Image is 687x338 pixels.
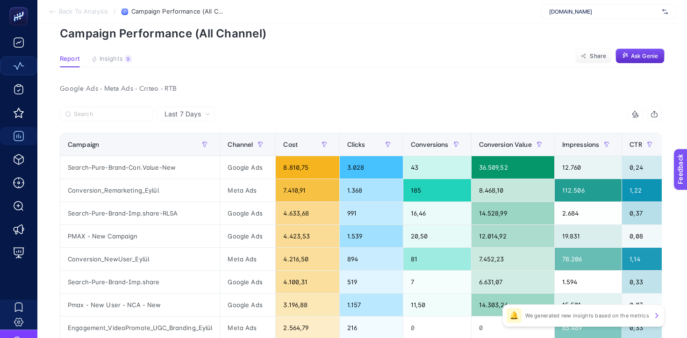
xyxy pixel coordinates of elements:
div: 1.594 [555,271,622,293]
span: Report [60,55,80,63]
div: Google Ads [220,271,275,293]
div: 3.196,88 [276,294,339,316]
div: 894 [340,248,403,270]
span: Campaign [68,141,99,148]
span: Impressions [562,141,600,148]
span: Ask Genie [631,52,658,60]
div: 0,24 [622,156,664,179]
div: Google Ads - Meta Ads - Criteo - RTB [52,82,669,95]
div: 6.631,07 [472,271,554,293]
div: Search-Pure-Brand-Imp.share-RLSA [60,202,220,224]
div: 0,07 [622,294,664,316]
div: 15.501 [555,294,622,316]
div: 4.423,53 [276,225,339,247]
div: 78.206 [555,248,622,270]
div: 14.528,99 [472,202,554,224]
div: 0,08 [622,225,664,247]
div: 519 [340,271,403,293]
div: 1.539 [340,225,403,247]
div: 4.216,50 [276,248,339,270]
div: Conversion_Remarketing_Eylül [60,179,220,201]
div: 20,50 [403,225,471,247]
div: 16,46 [403,202,471,224]
div: Conversion_NewUser_Eylül [60,248,220,270]
span: Insights [100,55,123,63]
div: Search-Pure-Brand-Imp.share [60,271,220,293]
span: Feedback [6,3,36,10]
div: 112.506 [555,179,622,201]
div: 4.100,31 [276,271,339,293]
div: 1.157 [340,294,403,316]
div: Google Ads [220,156,275,179]
div: 12.760 [555,156,622,179]
span: Cost [283,141,298,148]
img: svg%3e [662,7,668,16]
div: Meta Ads [220,179,275,201]
div: 43 [403,156,471,179]
div: 81 [403,248,471,270]
div: PMAX - New Campaign [60,225,220,247]
span: CTR [630,141,642,148]
div: 1,14 [622,248,664,270]
div: 🔔 [507,308,522,323]
div: 36.509,52 [472,156,554,179]
div: Google Ads [220,294,275,316]
span: Channel [228,141,253,148]
div: 1.368 [340,179,403,201]
span: Last 7 Days [165,109,201,119]
button: Share [575,49,612,64]
div: 14.303,26 [472,294,554,316]
div: 7.410,91 [276,179,339,201]
div: 1,22 [622,179,664,201]
p: We generated new insights based on the metrics [525,312,649,319]
div: 11,50 [403,294,471,316]
div: 2.684 [555,202,622,224]
div: 4.633,68 [276,202,339,224]
div: 19.831 [555,225,622,247]
div: 3.028 [340,156,403,179]
div: 8.810,75 [276,156,339,179]
div: 9 [125,55,132,63]
p: Campaign Performance (All Channel) [60,27,665,40]
span: [DOMAIN_NAME] [549,8,658,15]
div: 7 [403,271,471,293]
span: Campaign Performance (All Channel) [131,8,225,15]
div: 0,33 [622,271,664,293]
div: Search-Pure-Brand-Con.Value-New [60,156,220,179]
input: Search [74,111,148,118]
div: 8.468,10 [472,179,554,201]
div: 12.014,92 [472,225,554,247]
div: Meta Ads [220,248,275,270]
span: Conversions [411,141,449,148]
div: Google Ads [220,202,275,224]
span: / [114,7,116,15]
div: Pmax - New User - NCA - New [60,294,220,316]
div: 0,37 [622,202,664,224]
span: Back To Analysis [59,8,108,15]
span: Share [590,52,606,60]
div: 185 [403,179,471,201]
span: Clicks [347,141,365,148]
div: 991 [340,202,403,224]
div: 7.452,23 [472,248,554,270]
span: Conversion Value [479,141,532,148]
div: Google Ads [220,225,275,247]
button: Ask Genie [615,49,665,64]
